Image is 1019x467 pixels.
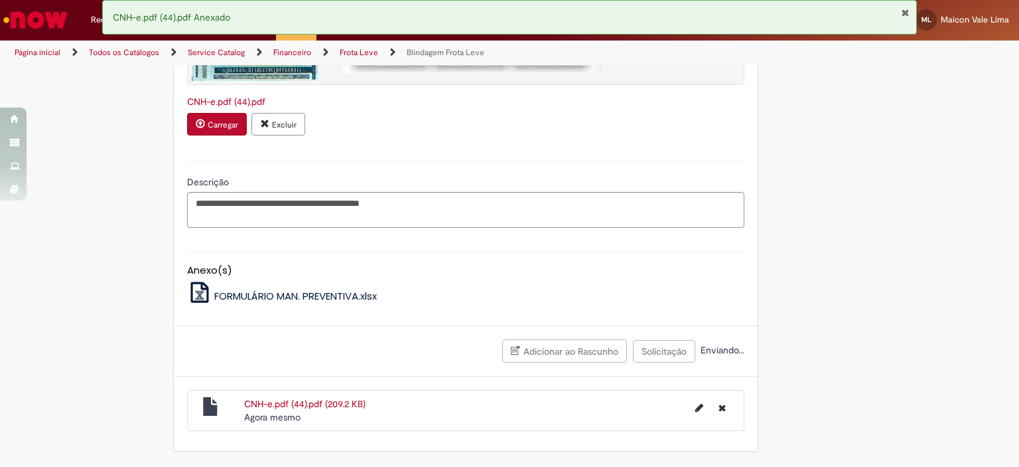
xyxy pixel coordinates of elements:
[340,47,378,58] a: Frota Leve
[187,265,744,276] h5: Anexo(s)
[187,96,265,108] a: Download de CNH-e.pdf (44).pdf
[113,11,230,23] span: CNH-e.pdf (44).pdf Anexado
[407,47,484,58] a: Blindagem Frota Leve
[272,120,297,130] small: Excluir
[10,41,669,65] ul: Trilhas de página
[273,47,311,58] a: Financeiro
[251,113,305,136] button: Excluir anexo CNH-e.pdf (44).pdf
[91,13,137,27] span: Requisições
[208,120,238,130] small: Carregar
[711,397,734,419] button: Excluir CNH-e.pdf (44).pdf
[187,113,247,136] button: Carregar anexo de Anexar CNH Required
[1,7,70,33] img: ServiceNow
[187,192,744,228] textarea: Descrição
[687,397,711,419] button: Editar nome de arquivo CNH-e.pdf (44).pdf
[941,14,1009,25] span: Maicon Vale Lima
[244,411,301,423] time: 28/08/2025 13:08:33
[89,47,159,58] a: Todos os Catálogos
[214,289,377,303] span: FORMULÁRIO MAN. PREVENTIVA.xlsx
[188,47,245,58] a: Service Catalog
[187,289,377,303] a: FORMULÁRIO MAN. PREVENTIVA.xlsx
[921,15,931,24] span: ML
[244,411,301,423] span: Agora mesmo
[187,176,232,188] span: Descrição
[15,47,60,58] a: Página inicial
[244,398,366,410] a: CNH-e.pdf (44).pdf (209.2 KB)
[698,344,744,356] span: Enviando...
[901,7,910,18] button: Fechar Notificação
